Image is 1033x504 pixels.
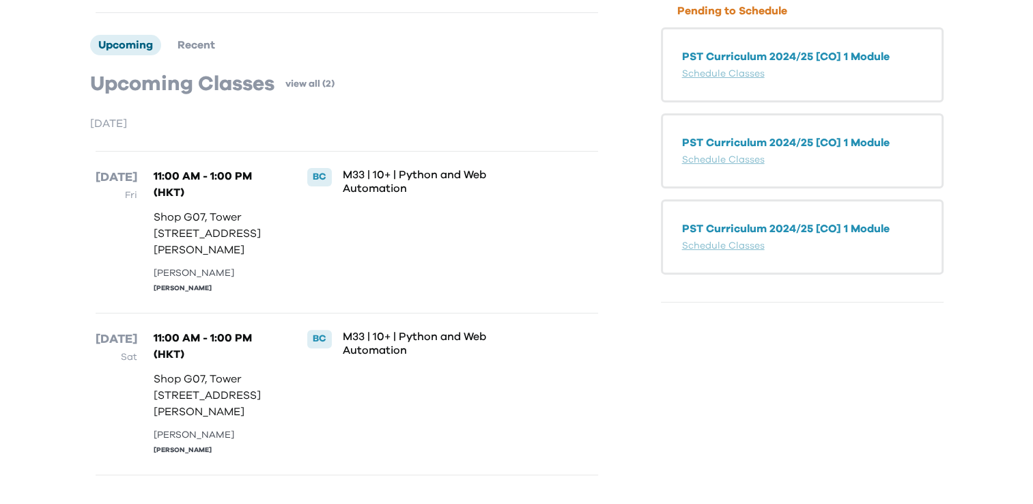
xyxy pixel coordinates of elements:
[96,349,137,365] p: Sat
[307,330,332,348] div: BC
[682,241,765,251] a: Schedule Classes
[154,371,279,420] p: Shop G07, Tower [STREET_ADDRESS][PERSON_NAME]
[285,77,335,91] a: view all (2)
[96,187,137,204] p: Fri
[90,115,604,132] p: [DATE]
[154,445,279,456] div: [PERSON_NAME]
[96,330,137,349] p: [DATE]
[154,283,279,294] div: [PERSON_NAME]
[178,40,215,51] span: Recent
[343,168,552,195] p: M33 | 10+ | Python and Web Automation
[682,135,922,151] p: PST Curriculum 2024/25 [CO] 1 Module
[154,266,279,281] div: [PERSON_NAME]
[682,221,922,237] p: PST Curriculum 2024/25 [CO] 1 Module
[677,3,944,19] p: Pending to Schedule
[98,40,153,51] span: Upcoming
[682,155,765,165] a: Schedule Classes
[682,48,922,65] p: PST Curriculum 2024/25 [CO] 1 Module
[682,69,765,79] a: Schedule Classes
[90,72,274,96] p: Upcoming Classes
[154,209,279,258] p: Shop G07, Tower [STREET_ADDRESS][PERSON_NAME]
[343,330,552,357] p: M33 | 10+ | Python and Web Automation
[307,168,332,186] div: BC
[154,428,279,443] div: [PERSON_NAME]
[96,168,137,187] p: [DATE]
[154,168,279,201] p: 11:00 AM - 1:00 PM (HKT)
[154,330,279,363] p: 11:00 AM - 1:00 PM (HKT)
